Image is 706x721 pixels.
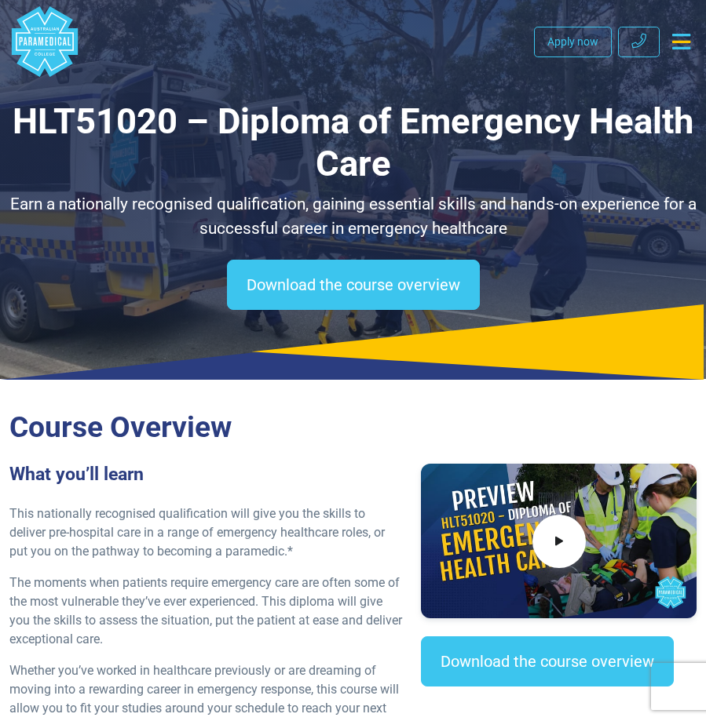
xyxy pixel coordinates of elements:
[9,192,697,241] p: Earn a nationally recognised qualification, gaining essential skills and hands-on experience for ...
[666,27,697,56] button: Toggle navigation
[9,464,402,486] h3: What you’ll learn
[9,100,697,186] h1: HLT51020 – Diploma of Emergency Health Care
[9,6,80,77] a: Australian Paramedical College
[227,260,480,310] a: Download the course overview
[9,504,402,561] p: This nationally recognised qualification will give you the skills to deliver pre-hospital care in...
[9,410,697,445] h2: Course Overview
[421,636,674,686] a: Download the course overview
[9,574,402,649] p: The moments when patients require emergency care are often some of the most vulnerable they’ve ev...
[534,27,612,57] a: Apply now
